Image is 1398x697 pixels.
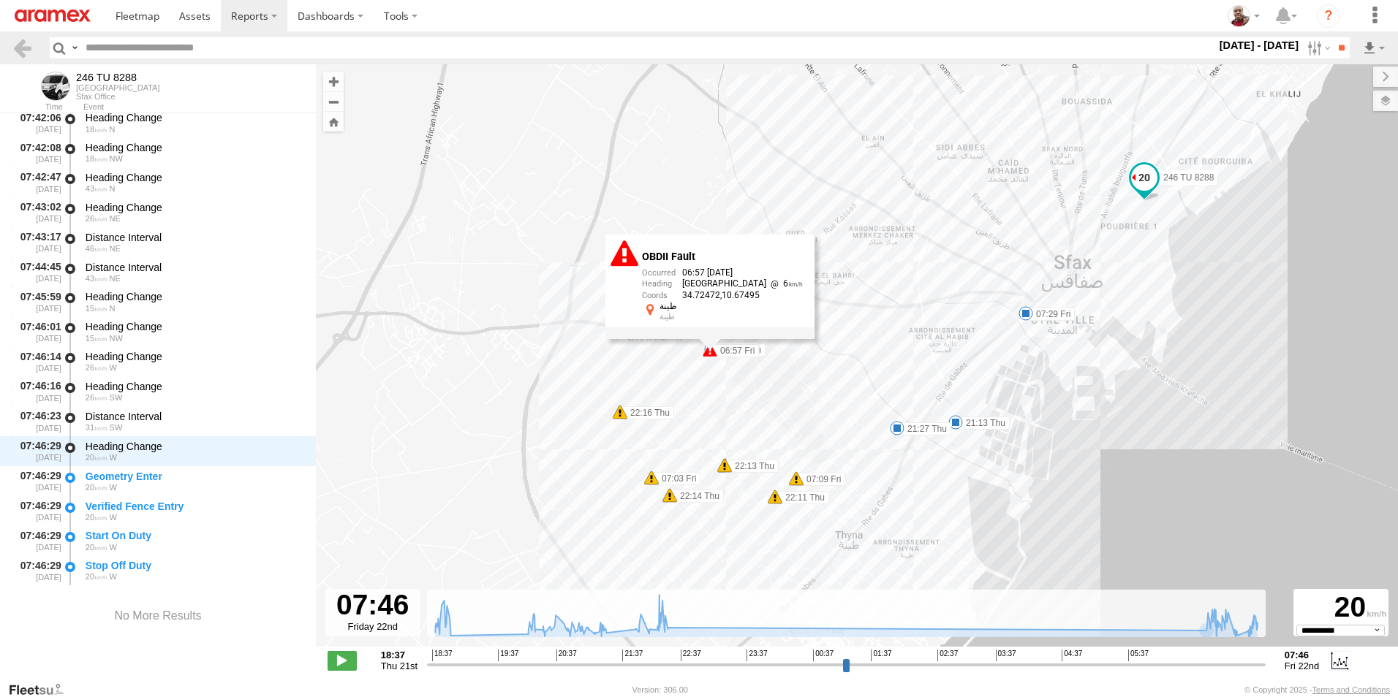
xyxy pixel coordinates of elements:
span: Heading: 311 [110,334,123,343]
span: 20 [86,513,107,522]
div: Sfax Office [76,92,160,101]
span: 01:37 [871,650,891,661]
div: OBDII Fault [642,251,803,263]
label: 21:13 Thu [956,416,1010,430]
div: Heading Change [86,440,302,453]
div: Stop Off Duty [86,559,302,572]
div: Heading Change [86,320,302,333]
div: 07:46:29 [DATE] [12,527,63,555]
span: 02:37 [937,650,958,661]
div: 07:43:17 [DATE] [12,229,63,256]
span: Heading: 229 [110,423,123,432]
div: Heading Change [86,290,302,303]
label: 07:03 Fri [651,472,700,485]
div: Event [83,104,316,111]
span: Heading: 13 [110,125,116,134]
span: 15 [86,304,107,313]
span: 31 [86,423,107,432]
span: Heading: 267 [110,513,117,522]
span: 00:37 [813,650,834,661]
span: 20:37 [556,650,577,661]
span: 04:37 [1062,650,1082,661]
div: 07:46:29 [DATE] [12,557,63,584]
span: 10.67495 [722,289,760,300]
span: Heading: 46 [110,274,121,283]
span: 6 [766,278,803,289]
span: Heading: 5 [110,184,116,193]
div: 07:43:02 [DATE] [12,199,63,226]
div: [GEOGRAPHIC_DATA] [76,83,160,92]
span: Heading: 256 [110,363,117,372]
a: Visit our Website [8,682,75,697]
label: 22:11 Thu [775,491,829,504]
div: 07:42:08 [DATE] [12,139,63,166]
label: 21:27 Thu [897,422,951,435]
div: 07:42:06 [DATE] [12,110,63,137]
span: 43 [86,274,107,283]
label: 22:14 Thu [670,490,724,503]
span: 20 [86,483,107,492]
span: Thu 21st Aug 2025 [381,660,417,671]
span: 03:37 [996,650,1016,661]
div: 07:46:01 [DATE] [12,319,63,346]
span: Heading: 335 [110,154,123,163]
div: 07:46:29 [DATE] [12,438,63,465]
span: Heading: 267 [110,543,117,552]
label: Export results as... [1361,37,1386,58]
label: Search Filter Options [1301,37,1333,58]
strong: 07:46 [1285,650,1320,660]
img: aramex-logo.svg [15,9,91,22]
span: 18:37 [432,650,453,661]
button: Zoom out [323,91,344,112]
div: Distance Interval [86,231,302,244]
div: Distance Interval [86,410,302,423]
span: Heading: 226 [110,393,123,402]
div: Majdi Ghannoudi [1223,5,1265,27]
button: Zoom in [323,72,344,91]
div: طينة [660,302,803,311]
span: Fri 22nd Aug 2025 [1285,660,1320,671]
div: 07:46:29 [DATE] [12,498,63,525]
strong: 18:37 [381,650,417,660]
span: [GEOGRAPHIC_DATA] [682,278,766,289]
div: 07:46:14 [DATE] [12,348,63,375]
span: 22:37 [681,650,701,661]
div: Version: 306.00 [632,685,688,694]
span: 19:37 [498,650,518,661]
label: [DATE] - [DATE] [1217,37,1302,53]
span: 18 [86,154,107,163]
div: © Copyright 2025 - [1244,685,1390,694]
span: Heading: 267 [110,572,117,581]
span: Heading: 267 [110,483,117,492]
span: 246 TU 8288 [1163,172,1214,183]
div: Heading Change [86,111,302,124]
span: Heading: 45 [110,244,121,253]
div: Time [12,104,63,111]
div: Heading Change [86,350,302,363]
label: 22:16 Thu [620,406,674,419]
span: 05:37 [1128,650,1149,661]
label: Search Query [69,37,80,58]
label: 06:55 Fri [711,343,760,356]
span: 20 [86,453,107,462]
span: 21:37 [622,650,643,661]
label: 22:13 Thu [725,460,779,473]
div: Start On Duty [86,529,302,542]
span: Heading: 351 [110,304,116,313]
span: 15 [86,334,107,343]
label: 07:09 Fri [796,473,845,486]
label: Play/Stop [328,651,357,670]
div: طينة [660,313,803,321]
div: 07:44:45 [DATE] [12,259,63,286]
div: Verified Fence Entry [86,500,302,513]
span: 20 [86,543,107,552]
span: 43 [86,184,107,193]
label: 06:57 Fri [710,344,759,357]
span: Heading: 267 [110,453,117,462]
div: 07:46:16 [DATE] [12,378,63,405]
button: Zoom Home [323,112,344,132]
div: 20 [1296,591,1386,625]
span: 20 [86,572,107,581]
div: 07:46:29 [DATE] [12,468,63,495]
div: Heading Change [86,171,302,184]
